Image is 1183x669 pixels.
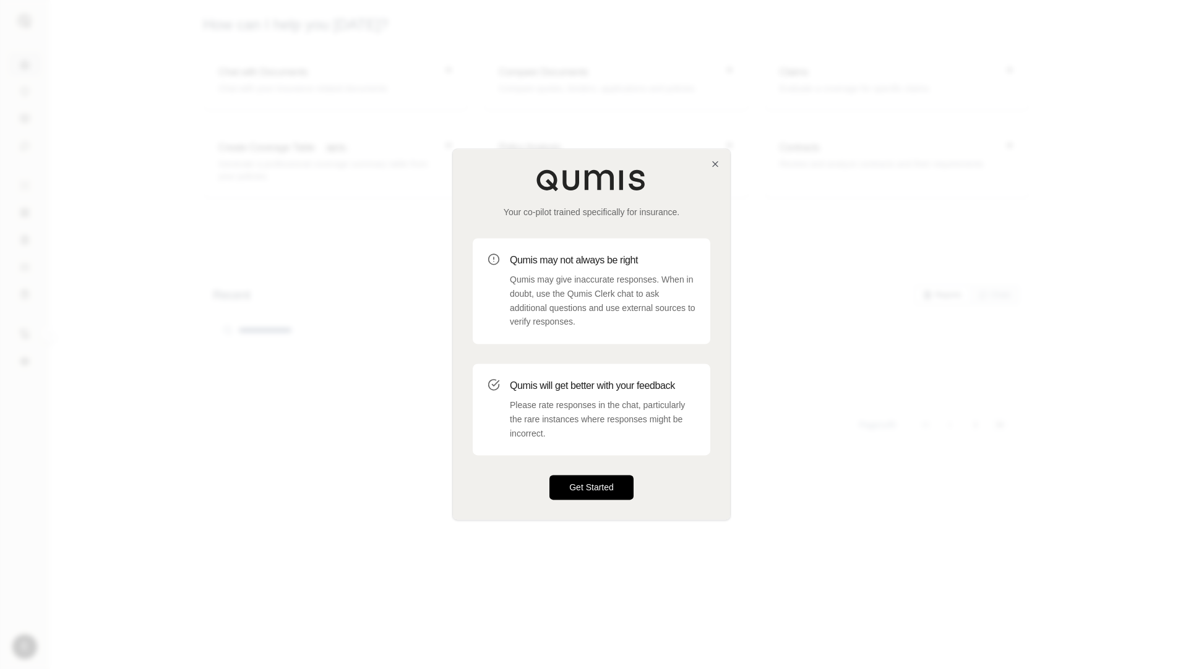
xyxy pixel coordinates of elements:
h3: Qumis will get better with your feedback [510,378,695,393]
p: Your co-pilot trained specifically for insurance. [473,206,710,218]
p: Qumis may give inaccurate responses. When in doubt, use the Qumis Clerk chat to ask additional qu... [510,273,695,329]
p: Please rate responses in the chat, particularly the rare instances where responses might be incor... [510,398,695,440]
button: Get Started [549,475,634,500]
img: Qumis Logo [536,169,647,191]
h3: Qumis may not always be right [510,253,695,268]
